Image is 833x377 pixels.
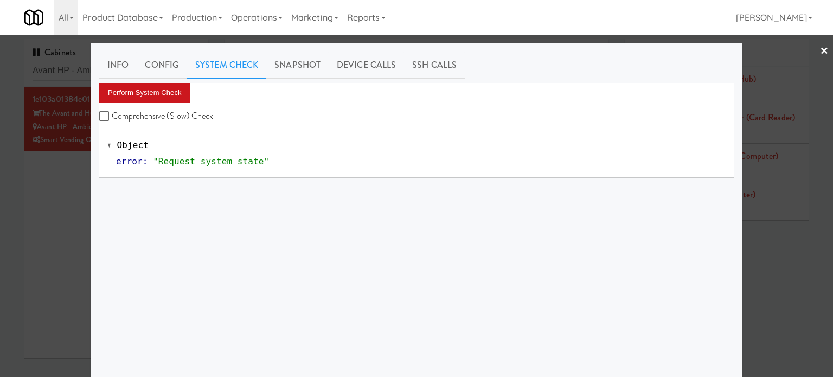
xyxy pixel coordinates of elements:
button: Perform System Check [99,83,190,103]
span: : [143,156,148,167]
span: "Request system state" [153,156,269,167]
a: Info [99,52,137,79]
a: Config [137,52,187,79]
input: Comprehensive (Slow) Check [99,112,112,121]
a: Snapshot [266,52,329,79]
span: error [116,156,143,167]
label: Comprehensive (Slow) Check [99,108,214,124]
a: SSH Calls [404,52,465,79]
img: Micromart [24,8,43,27]
a: × [820,35,829,68]
a: Device Calls [329,52,404,79]
span: Object [117,140,149,150]
a: System Check [187,52,266,79]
